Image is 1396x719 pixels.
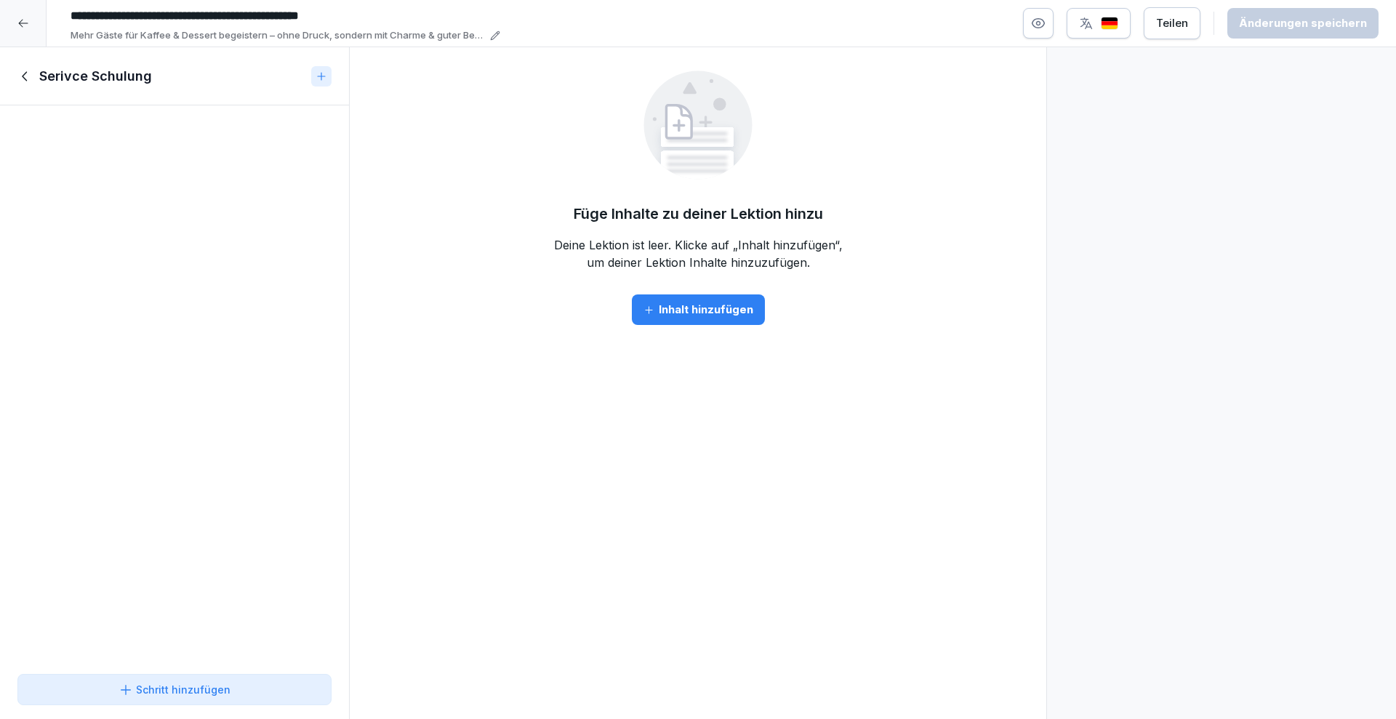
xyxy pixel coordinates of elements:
[574,203,823,225] h5: Füge Inhalte zu deiner Lektion hinzu
[1101,17,1118,31] img: de.svg
[632,294,765,325] button: Inhalt hinzufügen
[1239,15,1367,31] div: Änderungen speichern
[39,68,152,85] h1: Serivce Schulung
[553,236,843,271] p: Deine Lektion ist leer. Klicke auf „Inhalt hinzufügen“, um deiner Lektion Inhalte hinzuzufügen.
[1156,15,1188,31] div: Teilen
[643,302,753,318] div: Inhalt hinzufügen
[1227,8,1379,39] button: Änderungen speichern
[643,71,753,180] img: empty.svg
[1144,7,1200,39] button: Teilen
[119,682,230,697] div: Schritt hinzufügen
[17,674,332,705] button: Schritt hinzufügen
[71,28,486,43] p: Mehr Gäste für Kaffee & Dessert begeistern – ohne Druck, sondern mit Charme & guter Beratung.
